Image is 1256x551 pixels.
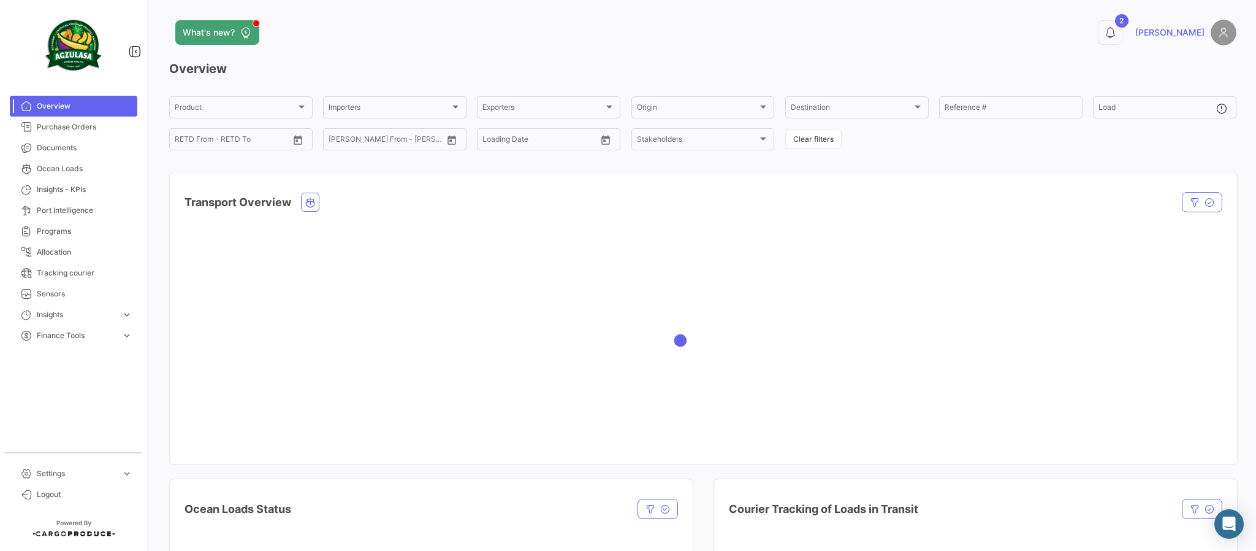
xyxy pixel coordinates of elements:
span: [PERSON_NAME] [1135,26,1205,39]
span: expand_more [121,468,132,479]
span: Documents [37,142,132,153]
button: Open calendar [443,131,461,149]
a: Port Intelligence [10,200,137,221]
span: Product [175,105,296,114]
a: Programs [10,221,137,242]
input: To [200,137,255,145]
span: What's new? [183,26,235,39]
span: Allocation [37,247,132,258]
span: Settings [37,468,116,479]
span: Purchase Orders [37,121,132,133]
span: Origin [637,105,758,114]
span: Programs [37,226,132,237]
h4: Transport Overview [185,194,291,211]
span: Importers [329,105,450,114]
button: Open calendar [596,131,615,149]
span: Port Intelligence [37,205,132,216]
button: Ocean [302,193,319,211]
button: What's new? [175,20,259,45]
span: Exporters [482,105,604,114]
input: From [175,137,192,145]
span: Destination [791,105,912,114]
img: agzulasa-logo.png [43,15,104,76]
a: Documents [10,137,137,158]
a: Insights - KPIs [10,179,137,200]
input: From [329,137,346,145]
a: Overview [10,96,137,117]
span: Insights [37,309,116,320]
span: Sensors [37,288,132,299]
a: Sensors [10,283,137,304]
div: Open Intercom Messenger [1214,509,1244,539]
span: Logout [37,489,132,500]
button: Open calendar [289,131,307,149]
span: expand_more [121,330,132,341]
button: Clear filters [785,129,842,149]
a: Ocean Loads [10,158,137,179]
span: Finance Tools [37,330,116,341]
a: Purchase Orders [10,117,137,137]
input: To [508,137,563,145]
h3: Overview [169,60,1236,77]
input: From [482,137,500,145]
span: Stakeholders [637,137,758,145]
img: placeholder-user.png [1211,20,1236,45]
span: expand_more [121,309,132,320]
h4: Ocean Loads Status [185,501,291,518]
span: Ocean Loads [37,163,132,174]
span: Tracking courier [37,268,132,279]
a: Tracking courier [10,263,137,283]
h4: Courier Tracking of Loads in Transit [729,501,918,518]
input: To [354,137,409,145]
span: Overview [37,101,132,112]
span: Insights - KPIs [37,184,132,195]
a: Allocation [10,242,137,263]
